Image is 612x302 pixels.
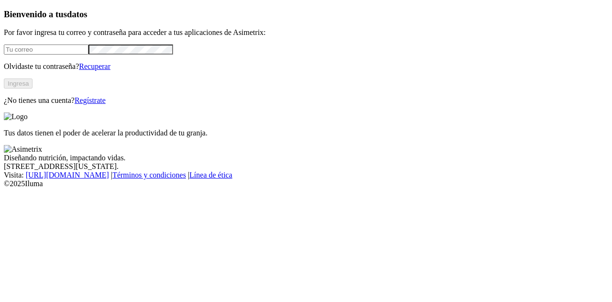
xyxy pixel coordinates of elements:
img: Asimetrix [4,145,42,154]
a: Términos y condiciones [112,171,186,179]
span: datos [67,9,87,19]
p: Por favor ingresa tu correo y contraseña para acceder a tus aplicaciones de Asimetrix: [4,28,608,37]
a: Recuperar [79,62,110,70]
p: Olvidaste tu contraseña? [4,62,608,71]
a: Línea de ética [189,171,232,179]
p: ¿No tienes una cuenta? [4,96,608,105]
img: Logo [4,112,28,121]
a: [URL][DOMAIN_NAME] [26,171,109,179]
div: Diseñando nutrición, impactando vidas. [4,154,608,162]
div: [STREET_ADDRESS][US_STATE]. [4,162,608,171]
div: © 2025 Iluma [4,179,608,188]
button: Ingresa [4,78,33,89]
div: Visita : | | [4,171,608,179]
a: Regístrate [75,96,106,104]
h3: Bienvenido a tus [4,9,608,20]
p: Tus datos tienen el poder de acelerar la productividad de tu granja. [4,129,608,137]
input: Tu correo [4,45,88,55]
